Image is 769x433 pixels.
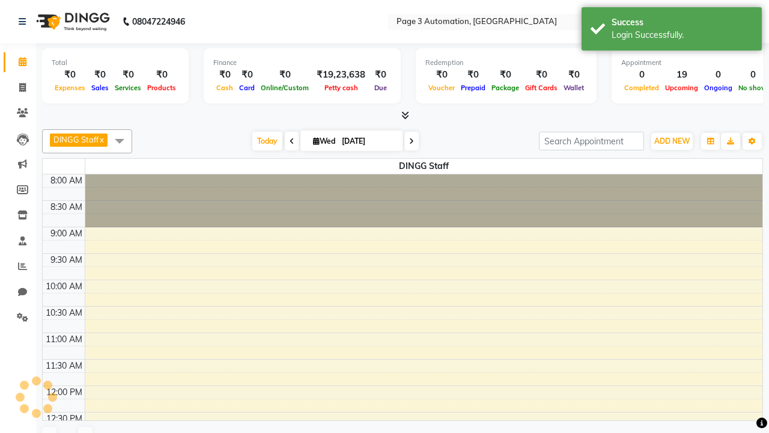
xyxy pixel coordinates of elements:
[621,84,662,92] span: Completed
[651,133,693,150] button: ADD NEW
[621,68,662,82] div: 0
[662,84,701,92] span: Upcoming
[561,84,587,92] span: Wallet
[213,68,236,82] div: ₹0
[52,58,179,68] div: Total
[144,68,179,82] div: ₹0
[48,227,85,240] div: 9:00 AM
[371,84,390,92] span: Due
[31,5,113,38] img: logo
[338,132,398,150] input: 2025-10-01
[88,68,112,82] div: ₹0
[85,159,763,174] span: DINGG Staff
[52,68,88,82] div: ₹0
[654,137,690,146] span: ADD NEW
[312,68,370,82] div: ₹19,23,638
[132,5,185,38] b: 08047224946
[701,68,735,82] div: 0
[425,84,458,92] span: Voucher
[488,68,522,82] div: ₹0
[522,84,561,92] span: Gift Cards
[370,68,391,82] div: ₹0
[43,280,85,293] div: 10:00 AM
[458,84,488,92] span: Prepaid
[612,16,753,29] div: Success
[48,254,85,266] div: 9:30 AM
[522,68,561,82] div: ₹0
[258,84,312,92] span: Online/Custom
[43,333,85,346] div: 11:00 AM
[258,68,312,82] div: ₹0
[43,360,85,372] div: 11:30 AM
[44,386,85,399] div: 12:00 PM
[612,29,753,41] div: Login Successfully.
[252,132,282,150] span: Today
[236,68,258,82] div: ₹0
[539,132,644,150] input: Search Appointment
[425,58,587,68] div: Redemption
[53,135,99,144] span: DINGG Staff
[236,84,258,92] span: Card
[425,68,458,82] div: ₹0
[662,68,701,82] div: 19
[321,84,361,92] span: Petty cash
[43,307,85,319] div: 10:30 AM
[458,68,488,82] div: ₹0
[52,84,88,92] span: Expenses
[213,58,391,68] div: Finance
[44,413,85,425] div: 12:30 PM
[488,84,522,92] span: Package
[310,137,338,146] span: Wed
[561,68,587,82] div: ₹0
[213,84,236,92] span: Cash
[144,84,179,92] span: Products
[112,84,144,92] span: Services
[701,84,735,92] span: Ongoing
[99,135,104,144] a: x
[48,201,85,213] div: 8:30 AM
[88,84,112,92] span: Sales
[48,174,85,187] div: 8:00 AM
[112,68,144,82] div: ₹0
